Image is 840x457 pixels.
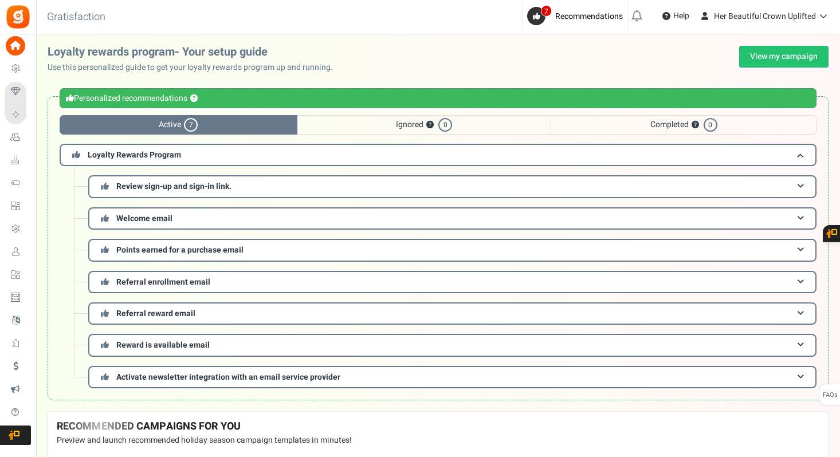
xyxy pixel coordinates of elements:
[116,212,172,224] span: Welcome email
[116,244,244,256] span: Points earned for a purchase email
[739,46,829,68] a: View my campaign
[527,7,627,25] a: 7 Recommendations
[60,88,817,108] div: Personalized recommendations
[551,115,817,135] span: Completed
[297,115,551,135] span: Ignored
[116,276,210,288] span: Referral enrollment email
[116,308,195,320] span: Referral reward email
[57,421,819,432] h4: RECOMMENDED CAMPAIGNS FOR YOU
[822,384,838,406] span: FAQs
[438,118,452,132] span: 0
[48,46,342,58] h2: Loyalty rewards program- Your setup guide
[714,10,816,22] span: Her Beautiful Crown Uplifted
[88,149,181,161] span: Loyalty Rewards Program
[57,435,819,446] p: Preview and launch recommended holiday season campaign templates in minutes!
[116,180,231,192] span: Review sign-up and sign-in link.
[555,10,623,22] span: Recommendations
[692,121,699,129] button: ?
[670,10,689,22] span: Help
[658,7,694,25] a: Help
[541,5,552,17] span: 7
[116,371,340,383] span: Activate newsletter integration with an email service provider
[48,62,342,73] p: Use this personalized guide to get your loyalty rewards program up and running.
[34,6,118,29] h3: Gratisfaction
[184,118,198,132] span: 7
[190,95,198,103] button: ?
[60,115,297,135] span: Active
[704,118,717,132] span: 0
[116,339,210,351] span: Reward is available email
[5,4,31,30] img: Gratisfaction
[426,121,434,129] button: ?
